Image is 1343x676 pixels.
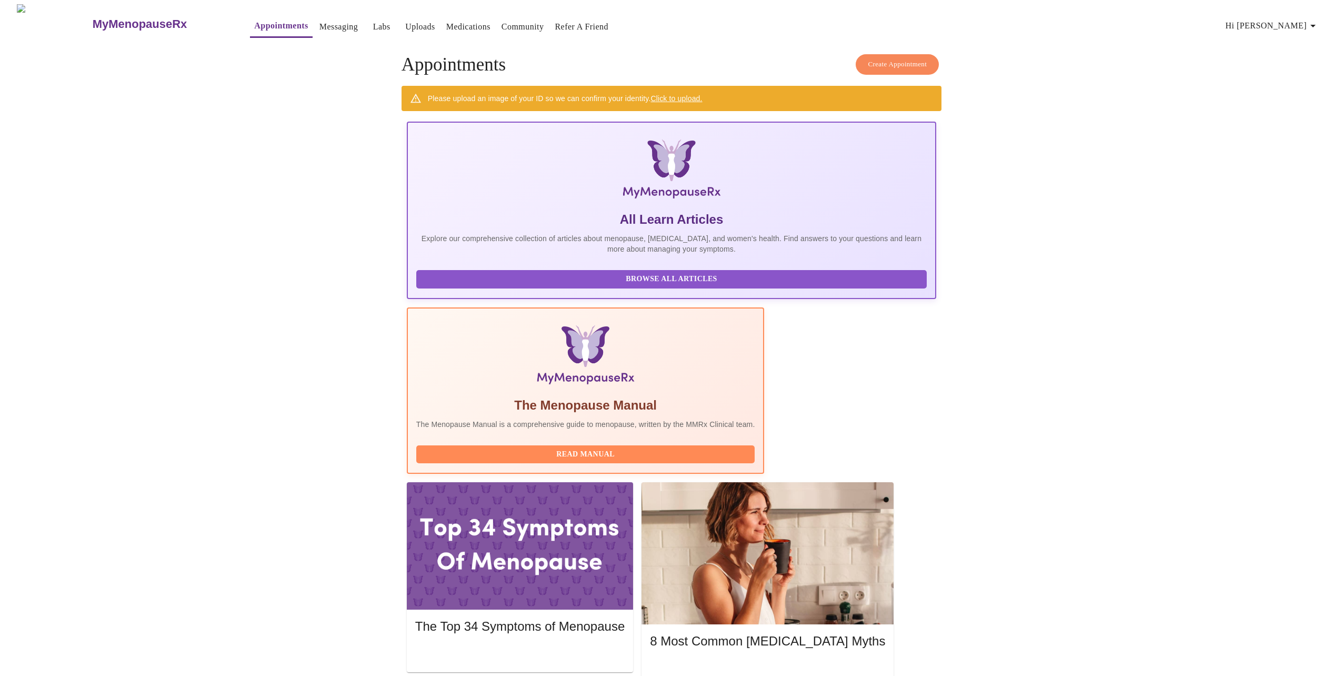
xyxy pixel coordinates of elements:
div: Please upload an image of your ID so we can confirm your identity. [428,89,703,108]
button: Medications [442,16,495,37]
button: Labs [365,16,398,37]
button: Browse All Articles [416,270,927,289]
a: Browse All Articles [416,274,929,283]
h5: The Menopause Manual [416,397,755,414]
a: Click to upload. [650,94,702,103]
h5: All Learn Articles [416,211,927,228]
p: Explore our comprehensive collection of articles about menopause, [MEDICAL_DATA], and women's hea... [416,233,927,254]
a: Read More [415,649,627,658]
img: MyMenopauseRx Logo [496,140,847,203]
a: Uploads [405,19,435,34]
a: Community [502,19,544,34]
a: MyMenopauseRx [91,6,229,43]
a: Messaging [319,19,358,34]
a: Medications [446,19,490,34]
p: The Menopause Manual is a comprehensive guide to menopause, written by the MMRx Clinical team. [416,419,755,430]
button: Read Manual [416,445,755,464]
a: Appointments [254,18,308,33]
a: Refer a Friend [555,19,608,34]
h3: MyMenopauseRx [93,17,187,31]
h5: The Top 34 Symptoms of Menopause [415,618,625,635]
span: Create Appointment [868,58,927,71]
span: Read Manual [427,448,745,461]
button: Community [497,16,548,37]
h5: 8 Most Common [MEDICAL_DATA] Myths [650,633,885,650]
img: Menopause Manual [470,325,701,389]
button: Appointments [250,15,312,38]
img: MyMenopauseRx Logo [17,4,91,44]
button: Refer a Friend [550,16,613,37]
a: Read Manual [416,449,758,458]
a: Read More [650,663,888,672]
button: Read More [415,645,625,663]
button: Create Appointment [856,54,939,75]
a: Labs [373,19,390,34]
button: Uploads [401,16,439,37]
span: Read More [660,662,875,675]
span: Browse All Articles [427,273,916,286]
button: Messaging [315,16,362,37]
span: Read More [426,648,614,661]
span: Hi [PERSON_NAME] [1226,18,1319,33]
button: Hi [PERSON_NAME] [1221,15,1324,36]
h4: Appointments [402,54,941,75]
